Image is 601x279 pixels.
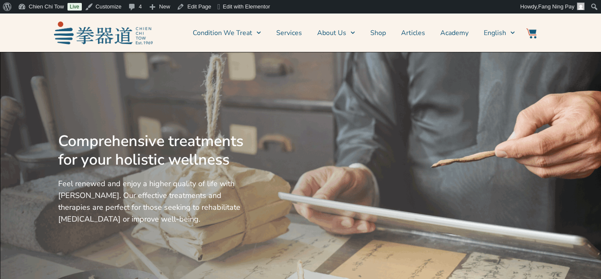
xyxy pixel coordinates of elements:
a: Services [276,22,302,43]
a: Articles [401,22,425,43]
span: Fang Ning Pay [538,3,574,10]
a: Academy [440,22,469,43]
span: English [484,28,506,38]
p: Feel renewed and enjoy a higher quality of life with [PERSON_NAME]. Our effective treatments and ... [58,178,247,225]
a: Condition We Treat [193,22,261,43]
h2: Comprehensive treatments for your holistic wellness [58,132,247,169]
a: About Us [317,22,355,43]
nav: Menu [157,22,515,43]
span: Edit with Elementor [223,3,270,10]
a: English [484,22,515,43]
a: Live [67,3,82,11]
img: Website Icon-03 [526,28,536,38]
a: Shop [370,22,386,43]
